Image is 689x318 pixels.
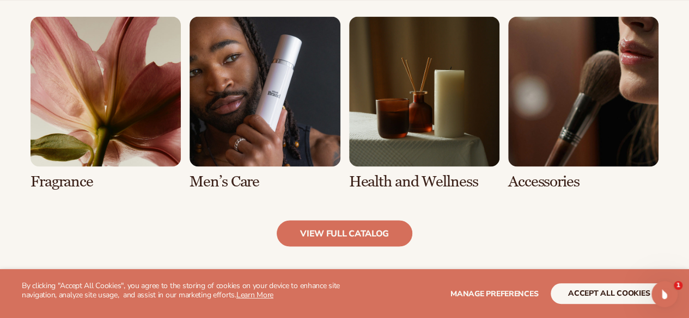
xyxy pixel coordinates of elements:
a: Learn More [236,290,273,300]
p: By clicking "Accept All Cookies", you agree to the storing of cookies on your device to enhance s... [22,282,345,300]
button: accept all cookies [551,283,667,304]
div: 8 / 8 [508,16,658,190]
div: 6 / 8 [190,16,340,190]
a: view full catalog [277,220,412,246]
button: Manage preferences [450,283,538,304]
iframe: Intercom live chat [651,281,678,307]
div: 7 / 8 [349,16,499,190]
span: 1 [674,281,682,290]
div: 5 / 8 [31,16,181,190]
span: Manage preferences [450,289,538,299]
